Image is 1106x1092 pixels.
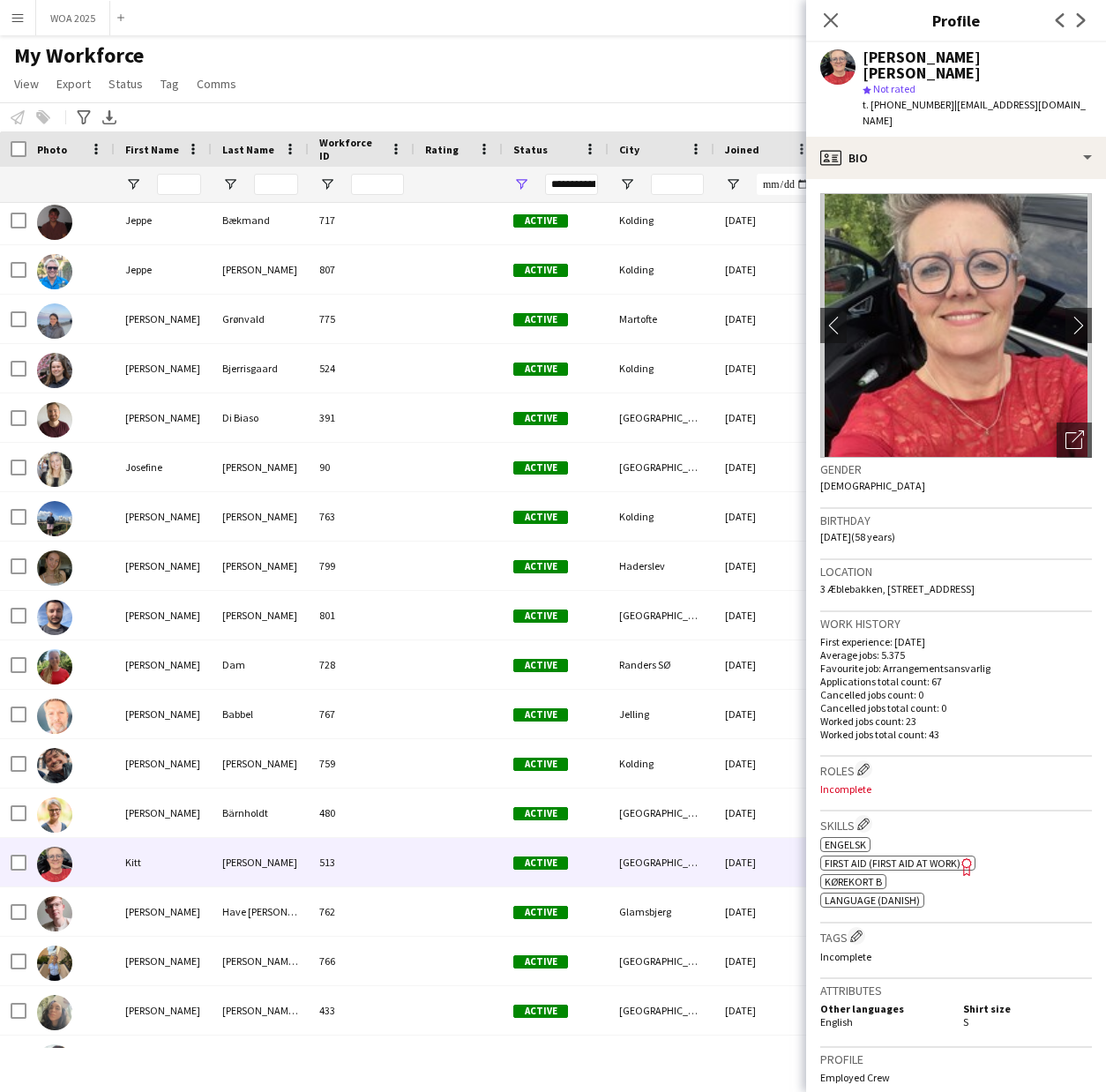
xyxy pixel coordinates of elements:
span: Active [513,313,568,326]
a: Tag [153,72,186,95]
button: Open Filter Menu [619,176,635,192]
input: First Name Filter Input [157,174,201,195]
div: [GEOGRAPHIC_DATA] [609,986,714,1035]
div: Middelfart [609,1036,714,1084]
button: Open Filter Menu [725,176,741,192]
h3: Profile [820,1051,1092,1067]
button: Open Filter Menu [319,176,335,192]
div: [GEOGRAPHIC_DATA] [609,443,714,491]
div: [PERSON_NAME] [115,937,212,985]
span: [DEMOGRAPHIC_DATA] [820,479,925,492]
button: Open Filter Menu [125,176,141,192]
div: 767 [309,690,415,738]
div: Dam [212,640,309,689]
p: Worked jobs total count: 43 [820,728,1092,741]
span: Photo [37,143,67,156]
span: Not rated [873,82,915,95]
img: Johanne Bjerrisgaard [37,353,72,388]
p: Cancelled jobs count: 0 [820,688,1092,701]
div: 717 [309,196,415,244]
div: Haderslev [609,542,714,590]
input: Last Name Filter Input [254,174,298,195]
button: Open Filter Menu [513,176,529,192]
div: 766 [309,937,415,985]
span: S [963,1015,968,1028]
h3: Birthday [820,512,1092,528]
img: Jette Grønvald [37,303,72,339]
img: Kim Aagaard Holm [37,748,72,783]
div: [DATE] [714,838,820,886]
div: [DATE] [714,690,820,738]
div: [DATE] [714,1036,820,1084]
span: Joined [725,143,759,156]
button: Open Filter Menu [222,176,238,192]
div: [PERSON_NAME] [115,295,212,343]
span: Kørekort B [825,875,882,888]
p: Incomplete [820,782,1092,796]
input: Joined Filter Input [757,174,810,195]
span: Active [513,511,568,524]
img: Kirsten Bärnholdt [37,797,72,833]
span: English [820,1015,853,1028]
div: 90 [309,443,415,491]
div: 801 [309,591,415,639]
div: [PERSON_NAME] [212,739,309,788]
span: View [14,76,39,92]
span: Last Name [222,143,274,156]
img: Julius Vissing [37,600,72,635]
div: [DATE] [714,986,820,1035]
div: [PERSON_NAME] [115,887,212,936]
a: Status [101,72,150,95]
a: View [7,72,46,95]
div: Have [PERSON_NAME] [PERSON_NAME] [212,887,309,936]
span: Language (Danish) [825,894,920,907]
h3: Tags [820,927,1092,946]
span: Active [513,610,568,623]
div: Glamsbjerg [609,887,714,936]
img: Liff Solan Thomsen [37,995,72,1030]
div: Grønvald [212,295,309,343]
div: Jeppe [115,196,212,244]
span: Workforce ID [319,136,383,162]
span: Active [513,659,568,672]
div: [PERSON_NAME] [212,591,309,639]
div: [GEOGRAPHIC_DATA] [609,789,714,837]
span: First Name [125,143,179,156]
h3: Attributes [820,983,1092,999]
span: Active [513,363,568,376]
button: WOA 2025 [36,1,110,35]
img: Kim Babbel [37,699,72,734]
span: Active [513,955,568,969]
div: 762 [309,887,415,936]
div: [DATE] [714,887,820,936]
img: Johannes Di Biaso [37,402,72,438]
img: Jeppe Bækmand [37,205,72,240]
app-action-btn: Advanced filters [73,107,94,128]
h3: Location [820,564,1092,580]
p: Employed Crew [820,1071,1092,1084]
span: First Aid (First Aid At Work) [825,856,960,870]
span: Active [513,906,568,919]
div: [DATE] [714,196,820,244]
div: [PERSON_NAME] [115,789,212,837]
img: Kitt Schou Morgen [37,847,72,882]
div: [DATE] [714,393,820,442]
div: Di Biaso [212,393,309,442]
div: [PERSON_NAME] [115,344,212,393]
img: Josefine Brandorff [37,452,72,487]
div: [GEOGRAPHIC_DATA] [609,838,714,886]
div: Bio [806,137,1106,179]
img: Crew avatar or photo [820,193,1092,458]
span: Active [513,1005,568,1018]
div: [PERSON_NAME] [115,739,212,788]
div: Jeppe [115,245,212,294]
input: Workforce ID Filter Input [351,174,404,195]
div: [DATE] [714,640,820,689]
div: [DATE] [714,245,820,294]
div: [DATE] [714,591,820,639]
div: Jelling [609,690,714,738]
img: Laura Lønborg Hansen [37,946,72,981]
p: First experience: [DATE] [820,635,1092,648]
span: City [619,143,639,156]
div: [PERSON_NAME] [212,492,309,541]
